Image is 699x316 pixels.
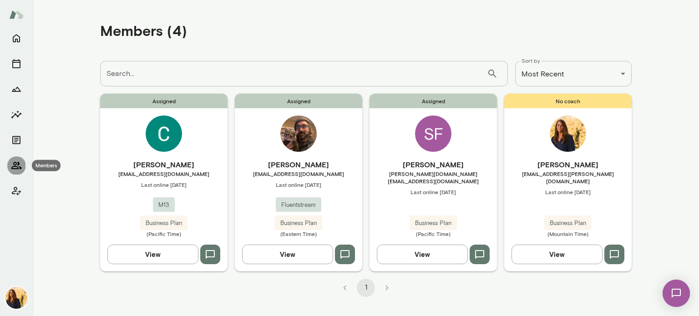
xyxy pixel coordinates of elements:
[504,170,632,185] span: [EMAIL_ADDRESS][PERSON_NAME][DOMAIN_NAME]
[370,230,497,237] span: (Pacific Time)
[7,156,25,175] button: Members
[512,245,603,264] button: View
[235,230,362,237] span: (Eastern Time)
[7,105,25,124] button: Insights
[276,201,321,210] span: Fluentstream
[370,94,497,108] span: Assigned
[7,29,25,47] button: Home
[550,115,586,152] img: Sheri DeMario
[415,115,451,152] div: SF
[370,188,497,196] span: Last online [DATE]
[100,271,632,297] div: pagination
[334,279,397,297] nav: pagination navigation
[7,182,25,200] button: Client app
[100,170,228,177] span: [EMAIL_ADDRESS][DOMAIN_NAME]
[235,181,362,188] span: Last online [DATE]
[235,159,362,170] h6: [PERSON_NAME]
[107,245,198,264] button: View
[370,170,497,185] span: [PERSON_NAME][DOMAIN_NAME][EMAIL_ADDRESS][DOMAIN_NAME]
[377,245,468,264] button: View
[100,159,228,170] h6: [PERSON_NAME]
[504,159,632,170] h6: [PERSON_NAME]
[140,219,187,228] span: Business Plan
[7,55,25,73] button: Sessions
[504,188,632,196] span: Last online [DATE]
[275,219,322,228] span: Business Plan
[100,94,228,108] span: Assigned
[357,279,375,297] button: page 1
[7,80,25,98] button: Growth Plan
[515,61,632,86] div: Most Recent
[522,57,540,65] label: Sort by
[504,230,632,237] span: (Mountain Time)
[5,287,27,309] img: Sheri DeMario
[146,115,182,152] img: Cassie Cunningham
[100,230,228,237] span: (Pacific Time)
[235,170,362,177] span: [EMAIL_ADDRESS][DOMAIN_NAME]
[280,115,317,152] img: Brian Francati
[32,160,61,171] div: Members
[7,131,25,149] button: Documents
[410,219,457,228] span: Business Plan
[100,181,228,188] span: Last online [DATE]
[504,94,632,108] span: No coach
[544,219,592,228] span: Business Plan
[9,6,24,23] img: Mento
[235,94,362,108] span: Assigned
[153,201,175,210] span: M13
[242,245,333,264] button: View
[370,159,497,170] h6: [PERSON_NAME]
[100,22,187,39] h4: Members (4)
